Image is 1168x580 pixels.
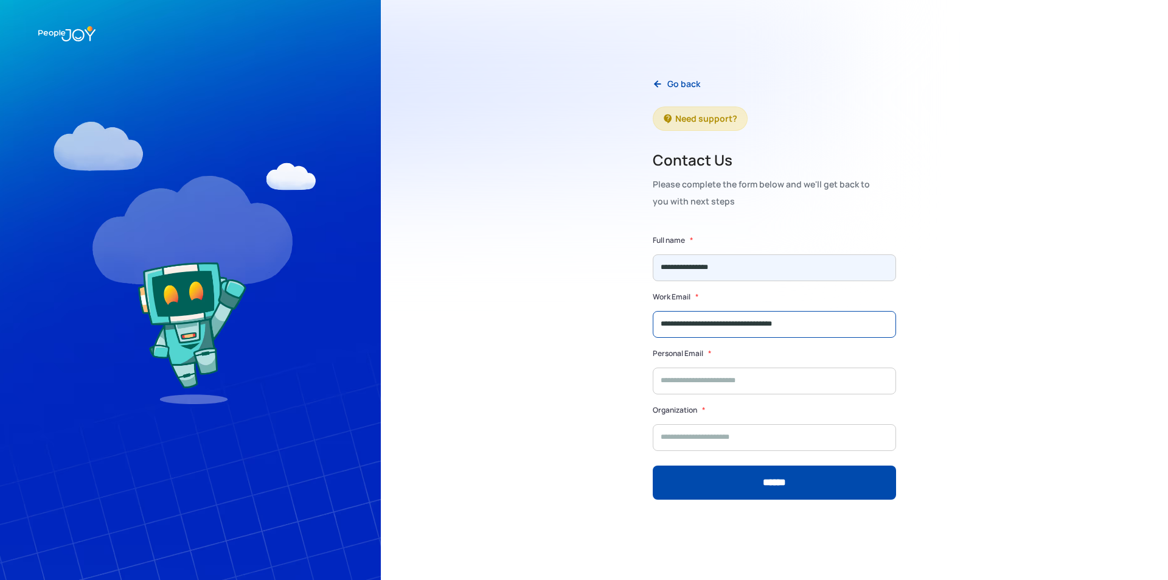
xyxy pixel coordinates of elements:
label: Personal Email [653,348,703,360]
label: Work Email [653,291,690,303]
label: Organization [653,404,697,416]
h2: Contact Us [653,150,872,170]
a: Go back [643,72,710,97]
div: Please complete the form below and we'll get back to you with next steps [653,176,872,210]
div: Need support? [675,110,737,127]
label: Full name [653,234,685,246]
div: Go back [667,78,700,90]
form: Support Form [653,234,896,500]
